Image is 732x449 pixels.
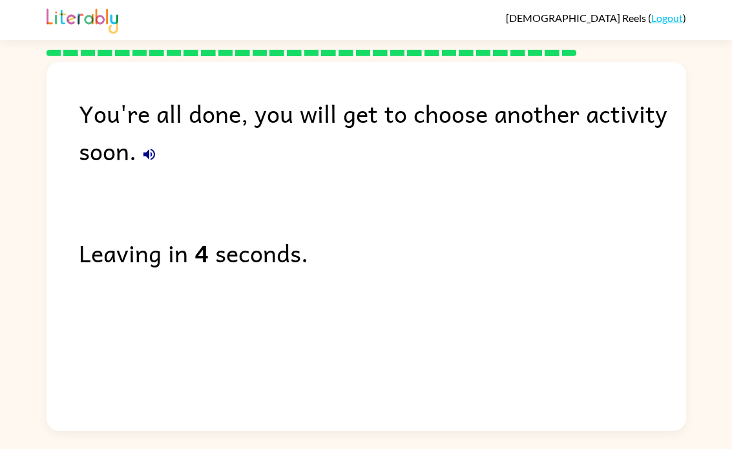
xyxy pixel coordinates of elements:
div: Leaving in seconds. [79,234,686,271]
div: ( ) [506,12,686,24]
b: 4 [194,234,209,271]
a: Logout [651,12,683,24]
img: Literably [47,5,118,34]
div: You're all done, you will get to choose another activity soon. [79,94,686,169]
span: [DEMOGRAPHIC_DATA] Reels [506,12,648,24]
